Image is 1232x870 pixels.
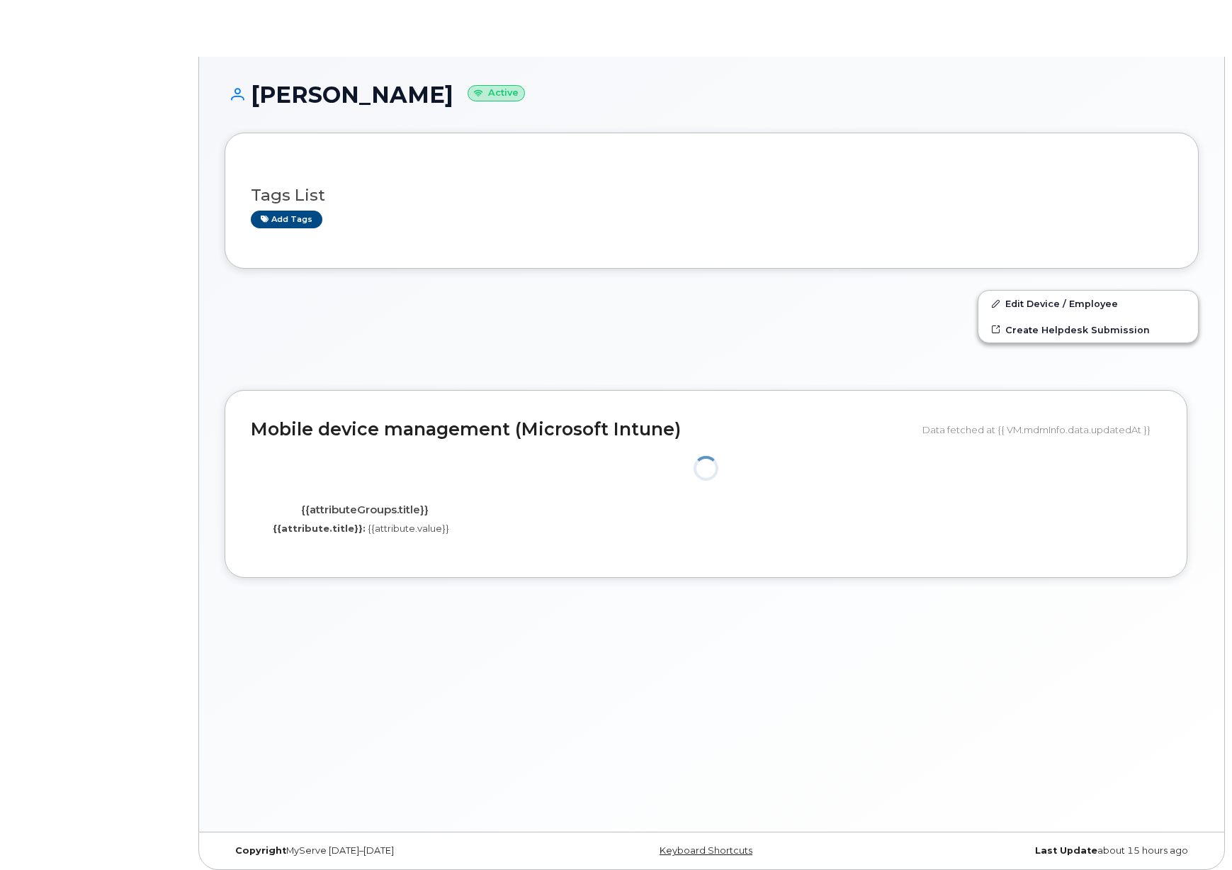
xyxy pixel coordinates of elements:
[251,186,1172,204] h3: Tags List
[225,82,1199,107] h1: [PERSON_NAME]
[660,845,752,856] a: Keyboard Shortcuts
[922,416,1161,443] div: Data fetched at {{ VM.mdmInfo.data.updatedAt }}
[273,522,366,535] label: {{attribute.title}}:
[261,504,468,516] h4: {{attributeGroups.title}}
[1035,845,1097,856] strong: Last Update
[468,85,525,101] small: Active
[225,845,549,857] div: MyServe [DATE]–[DATE]
[251,420,912,440] h2: Mobile device management (Microsoft Intune)
[874,845,1199,857] div: about 15 hours ago
[251,211,322,228] a: Add tags
[235,845,286,856] strong: Copyright
[978,291,1198,316] a: Edit Device / Employee
[978,317,1198,342] a: Create Helpdesk Submission
[368,523,449,534] span: {{attribute.value}}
